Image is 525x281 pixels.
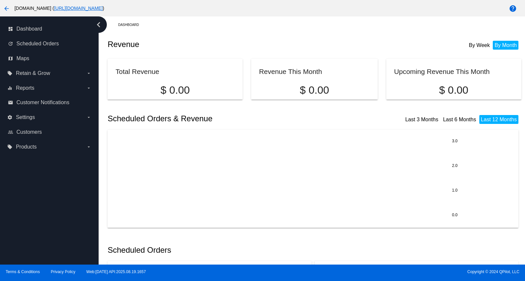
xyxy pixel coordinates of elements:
span: Retain & Grow [16,70,50,76]
h2: Upcoming Revenue This Month [394,68,490,75]
text: 1.0 [452,188,458,192]
mat-icon: help [509,5,517,12]
a: map Maps [8,53,91,64]
a: Last 12 Months [481,117,517,122]
span: Scheduled Orders [16,41,59,47]
p: $ 0.00 [394,84,513,96]
a: Last 6 Months [443,117,476,122]
a: update Scheduled Orders [8,38,91,49]
a: Dashboard [118,20,145,30]
p: $ 0.00 [259,84,370,96]
span: Settings [16,114,35,120]
span: Reports [16,85,34,91]
text: 3.0 [452,138,458,143]
li: By Month [493,41,518,50]
h2: Revenue This Month [259,68,322,75]
i: map [8,56,13,61]
a: dashboard Dashboard [8,24,91,34]
span: Copyright © 2024 QPilot, LLC [268,269,519,274]
h2: Scheduled Orders & Revenue [107,114,314,123]
i: dashboard [8,26,13,32]
a: Web:[DATE] API:2025.08.19.1657 [86,269,146,274]
i: email [8,100,13,105]
span: [DOMAIN_NAME] ( ) [14,6,104,11]
a: Last 3 Months [405,117,439,122]
i: update [8,41,13,46]
i: people_outline [8,129,13,135]
a: Privacy Policy [51,269,76,274]
i: arrow_drop_down [86,85,91,91]
a: [URL][DOMAIN_NAME] [54,6,103,11]
text: 2.0 [452,163,458,168]
text: 0.0 [452,212,458,217]
span: Products [16,144,36,150]
i: equalizer [7,85,12,91]
i: arrow_drop_down [86,144,91,150]
span: Dashboard [16,26,42,32]
i: local_offer [7,71,12,76]
h2: Scheduled Orders [107,246,314,255]
h2: Total Revenue [115,68,159,75]
span: Customers [16,129,42,135]
span: Customer Notifications [16,100,69,105]
p: $ 0.00 [115,84,235,96]
i: arrow_drop_down [86,115,91,120]
a: email Customer Notifications [8,97,91,108]
span: Maps [16,56,29,61]
mat-icon: arrow_back [3,5,11,12]
li: By Week [467,41,491,50]
i: chevron_left [93,19,104,30]
h2: Revenue [107,40,314,49]
a: Terms & Conditions [6,269,40,274]
i: settings [7,115,12,120]
i: arrow_drop_down [86,71,91,76]
i: local_offer [7,144,12,150]
a: people_outline Customers [8,127,91,137]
